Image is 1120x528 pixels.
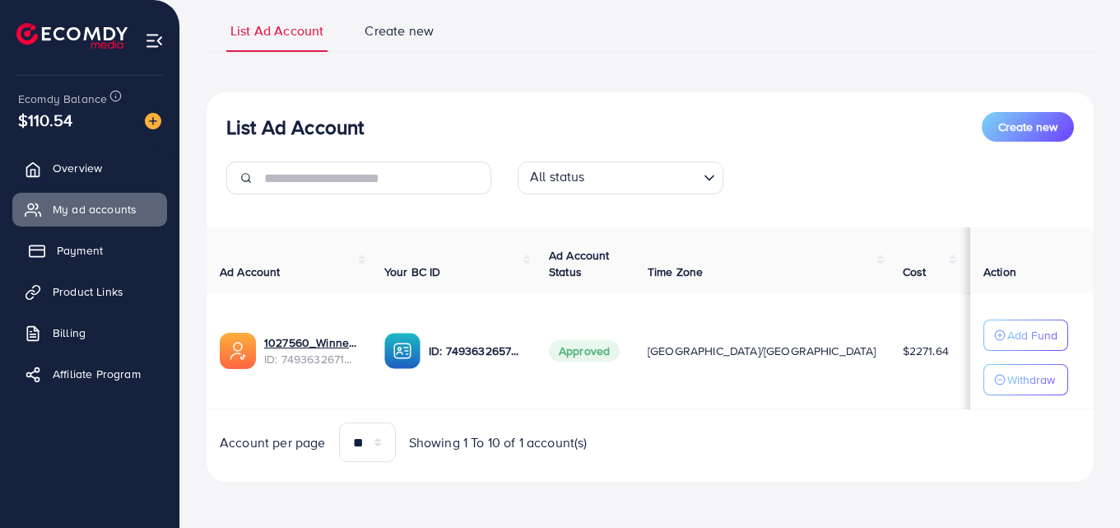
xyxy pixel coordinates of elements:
span: Ad Account Status [549,247,610,280]
p: Withdraw [1007,370,1055,390]
button: Create new [982,112,1074,142]
p: Add Fund [1007,325,1057,345]
a: 1027560_Winnerize_1744747938584 [264,334,358,351]
span: Time Zone [648,264,703,280]
img: logo [16,23,128,49]
a: Billing [12,316,167,349]
span: Cost [903,264,927,280]
span: Action [983,264,1016,280]
span: $2271.64 [903,343,949,359]
span: Account per page [220,433,326,452]
iframe: Chat [1050,454,1108,516]
span: Create new [365,21,434,40]
div: Search for option [518,161,723,194]
span: All status [527,164,588,190]
span: Payment [57,242,103,259]
img: menu [145,31,164,50]
span: My ad accounts [53,201,137,217]
div: <span class='underline'>1027560_Winnerize_1744747938584</span></br>7493632671978045448 [264,334,358,368]
span: Product Links [53,283,123,300]
a: Overview [12,152,167,185]
span: Affiliate Program [53,366,141,382]
img: image [145,113,161,129]
p: ID: 7493632657788567559 [429,341,523,361]
button: Add Fund [983,320,1068,351]
button: Withdraw [983,364,1068,395]
span: Overview [53,160,102,176]
h3: List Ad Account [226,115,364,139]
input: Search for option [590,165,697,190]
a: Affiliate Program [12,357,167,390]
span: Create new [998,119,1057,135]
span: Your BC ID [384,264,441,280]
span: Billing [53,325,86,341]
span: [GEOGRAPHIC_DATA]/[GEOGRAPHIC_DATA] [648,343,876,359]
img: ic-ads-acc.e4c84228.svg [220,333,256,369]
span: Approved [549,340,620,362]
a: My ad accounts [12,193,167,226]
img: ic-ba-acc.ded83a64.svg [384,333,421,369]
span: $110.54 [18,108,72,132]
a: Product Links [12,275,167,308]
span: Ad Account [220,264,281,280]
span: Showing 1 To 10 of 1 account(s) [409,433,588,452]
span: List Ad Account [230,21,323,40]
a: Payment [12,234,167,267]
span: Ecomdy Balance [18,91,107,107]
span: ID: 7493632671978045448 [264,351,358,367]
